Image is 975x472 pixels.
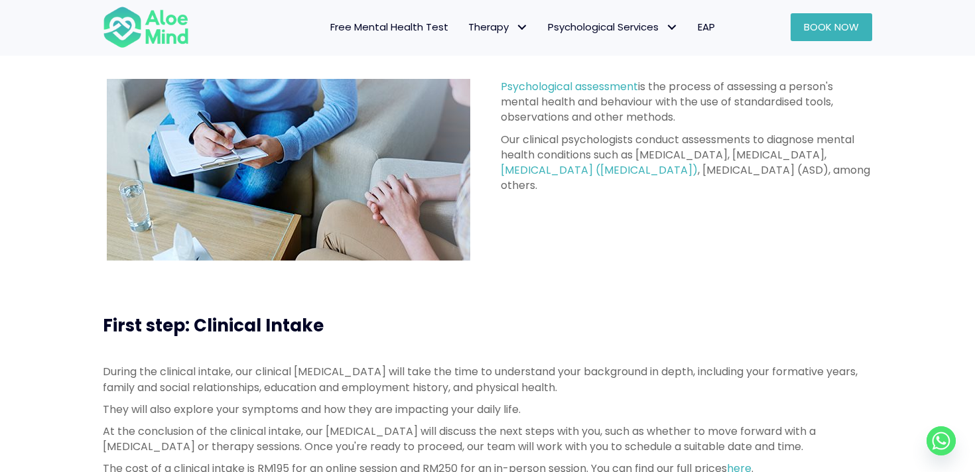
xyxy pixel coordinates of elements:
[688,13,725,41] a: EAP
[103,314,324,337] span: First step: Clinical Intake
[804,20,859,34] span: Book Now
[330,20,448,34] span: Free Mental Health Test
[103,5,189,49] img: Aloe mind Logo
[927,426,956,455] a: Whatsapp
[698,20,715,34] span: EAP
[548,20,678,34] span: Psychological Services
[538,13,688,41] a: Psychological ServicesPsychological Services: submenu
[501,162,698,178] a: [MEDICAL_DATA] ([MEDICAL_DATA])
[501,79,872,125] p: is the process of assessing a person's mental health and behaviour with the use of standardised t...
[512,18,531,37] span: Therapy: submenu
[458,13,538,41] a: TherapyTherapy: submenu
[501,132,872,194] p: Our clinical psychologists conduct assessments to diagnose mental health conditions such as [MEDI...
[791,13,872,41] a: Book Now
[103,402,872,417] p: They will also explore your symptoms and how they are impacting your daily life.
[103,364,872,394] p: During the clinical intake, our clinical [MEDICAL_DATA] will take the time to understand your bac...
[662,18,681,37] span: Psychological Services: submenu
[320,13,458,41] a: Free Mental Health Test
[103,424,872,454] p: At the conclusion of the clinical intake, our [MEDICAL_DATA] will discuss the next steps with you...
[206,13,725,41] nav: Menu
[468,20,528,34] span: Therapy
[501,79,638,94] a: Psychological assessment
[107,79,470,261] img: psychological assessment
